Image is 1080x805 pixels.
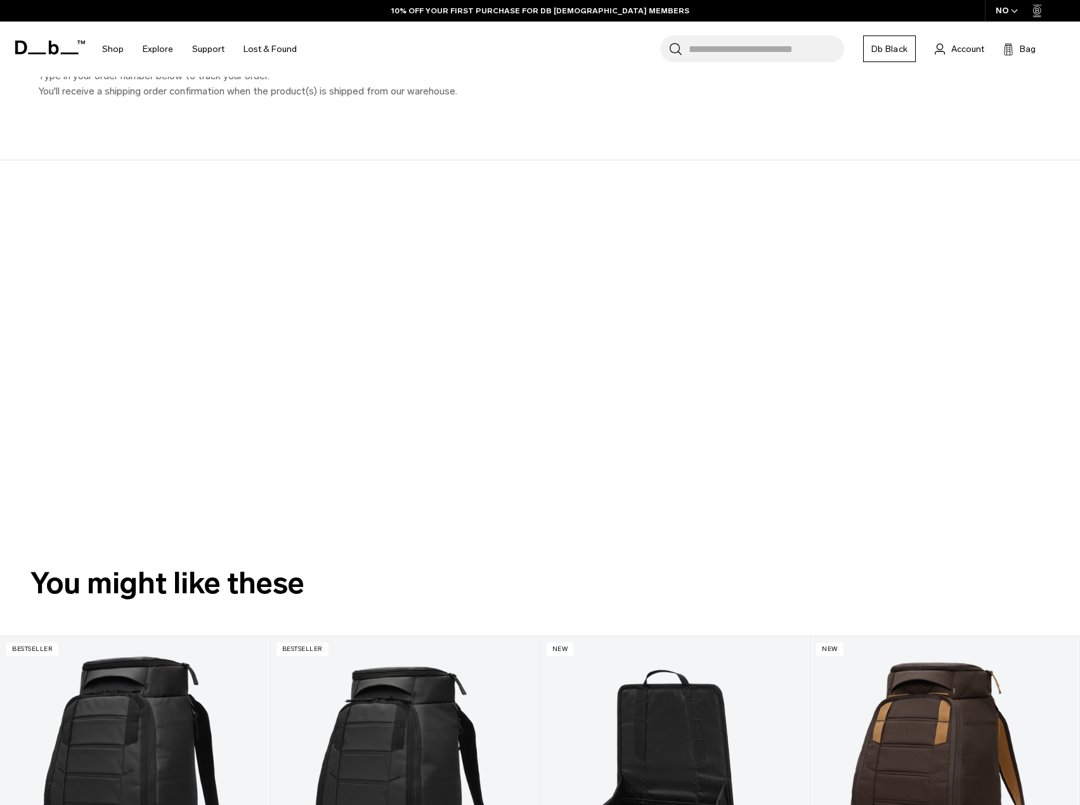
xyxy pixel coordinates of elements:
span: Bag [1020,42,1036,56]
p: New [547,643,574,656]
a: Explore [143,27,173,72]
nav: Main Navigation [93,22,306,77]
p: New [816,643,843,656]
button: Bag [1003,41,1036,56]
a: Lost & Found [244,27,297,72]
a: Db Black [863,35,916,62]
a: Support [192,27,224,72]
a: Account [935,41,984,56]
a: 10% OFF YOUR FIRST PURCHASE FOR DB [DEMOGRAPHIC_DATA] MEMBERS [391,5,689,16]
a: Shop [102,27,124,72]
p: Bestseller [6,643,58,656]
p: Bestseller [277,643,329,656]
h2: You might like these [30,561,1050,606]
iframe: Ingrid delivery tracking widget main iframe [27,160,408,526]
span: Account [951,42,984,56]
p: Type in your order number below to track your order. You'll receive a shipping order confirmation... [38,68,609,99]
